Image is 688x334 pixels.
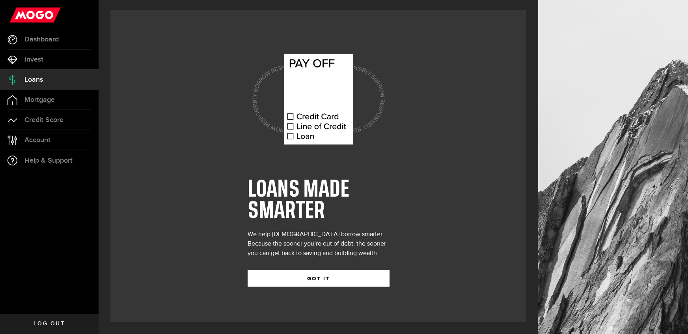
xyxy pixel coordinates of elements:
[24,56,43,63] span: Invest
[24,36,59,43] span: Dashboard
[24,96,55,103] span: Mortgage
[248,230,390,258] div: We help [DEMOGRAPHIC_DATA] borrow smarter. Because the sooner you’re out of debt, the sooner you ...
[24,116,63,124] span: Credit Score
[24,157,73,164] span: Help & Support
[24,76,43,83] span: Loans
[24,137,50,144] span: Account
[248,270,390,287] button: GOT IT
[248,179,390,222] h1: LOANS MADE SMARTER
[34,321,65,326] span: Log out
